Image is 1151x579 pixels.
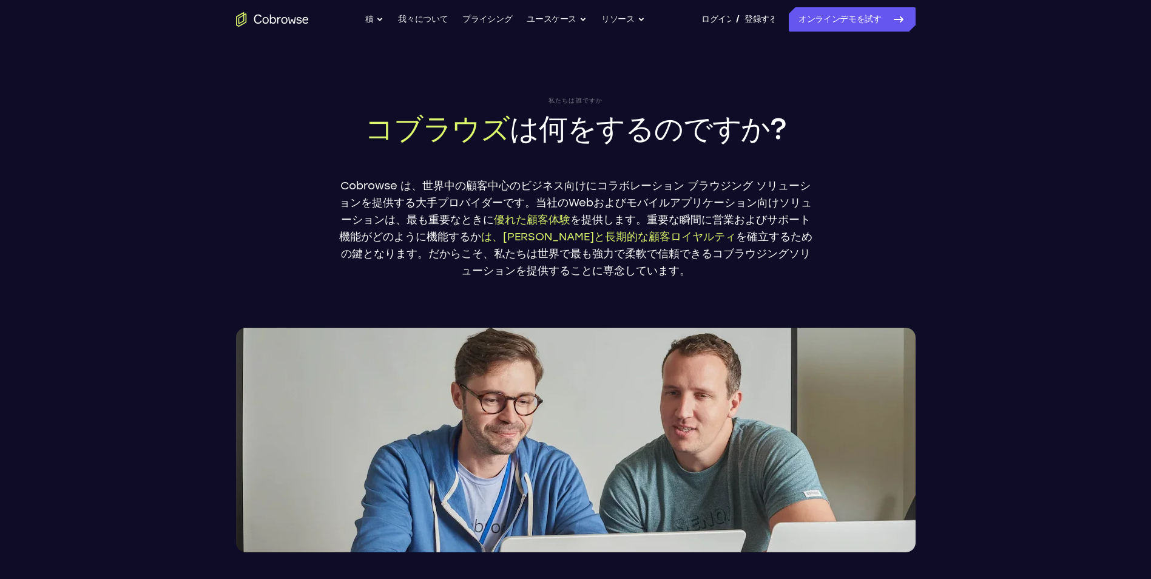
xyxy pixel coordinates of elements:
[236,328,916,552] img: 2人のCobrowseソフトウェア開発者、JoãoとRossがコンピューターで作業しています
[462,7,512,32] a: プライシング
[481,230,736,243] span: は、[PERSON_NAME]と長期的な顧客ロイヤルティ
[398,7,448,32] a: 我々について
[736,12,740,27] span: /
[494,213,570,226] span: 優れた顧客体験
[798,12,882,27] font: オンラインデモを試す
[789,7,916,32] a: オンラインデモを試す
[527,12,576,27] font: ユースケース
[339,177,812,279] p: Cobrowse は、世界中の顧客中心のビジネス向けにコラボレーション ブラウジング ソリューションを提供する大手プロバイダーです。当社のWebおよびモバイルアプリケーション向けソリューションは...
[365,7,384,32] button: 積
[236,12,309,27] a: ホームページに移動します
[365,12,374,27] font: 積
[339,97,812,104] span: 私たちは誰ですか
[744,7,774,32] a: 登録する
[339,109,812,148] h1: は何をするのですか?
[365,111,510,146] span: コブラウズ
[601,12,635,27] font: リソース
[601,7,645,32] button: リソース
[527,7,587,32] button: ユースケース
[701,7,731,32] a: ログイン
